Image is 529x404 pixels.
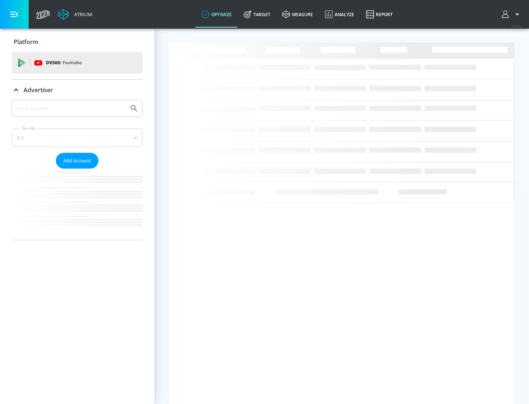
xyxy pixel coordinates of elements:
[12,80,143,100] div: Advertiser
[21,126,37,131] label: Sort By
[14,38,38,46] p: Platform
[12,129,143,147] div: A-Z
[58,9,92,20] a: Atrium
[12,32,143,52] div: Platform
[319,1,360,28] a: Analyze
[360,1,399,28] a: Report
[62,59,82,66] p: Youtube
[24,86,53,94] p: Advertiser
[12,169,143,240] nav: list of Advertiser
[12,52,143,74] div: DV360: Youtube
[12,100,143,240] div: Advertiser
[195,1,238,28] a: optimize
[63,156,91,165] span: Add Account
[56,153,98,169] button: Add Account
[511,24,522,28] span: v 4.19.0
[46,59,82,67] p: DV360:
[238,1,276,28] a: Target
[276,1,319,28] a: measure
[71,11,92,18] div: Atrium
[15,104,126,113] input: Search by name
